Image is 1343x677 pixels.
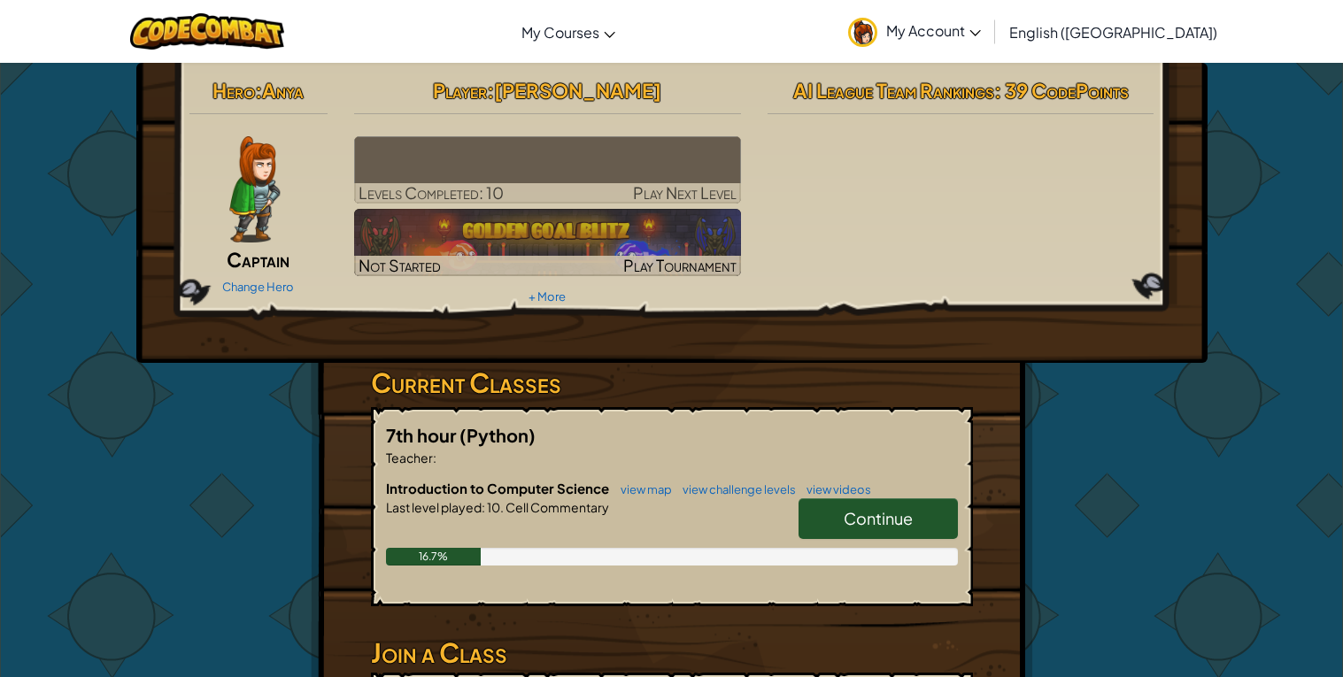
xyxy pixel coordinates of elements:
[839,4,990,59] a: My Account
[222,280,294,294] a: Change Hero
[482,499,485,515] span: :
[485,499,504,515] span: 10.
[459,424,536,446] span: (Python)
[354,136,741,204] a: Play Next Level
[798,482,871,496] a: view videos
[793,78,994,103] span: AI League Team Rankings
[371,633,973,673] h3: Join a Class
[433,450,436,465] span: :
[513,8,624,56] a: My Courses
[359,255,441,275] span: Not Started
[229,136,280,242] img: captain-pose.png
[494,78,661,103] span: [PERSON_NAME]
[262,78,304,103] span: Anya
[1009,23,1217,42] span: English ([GEOGRAPHIC_DATA])
[521,23,599,42] span: My Courses
[1000,8,1226,56] a: English ([GEOGRAPHIC_DATA])
[130,13,285,50] img: CodeCombat logo
[487,78,494,103] span: :
[504,499,609,515] span: Cell Commentary
[633,182,737,203] span: Play Next Level
[623,255,737,275] span: Play Tournament
[386,499,482,515] span: Last level played
[227,247,289,272] span: Captain
[255,78,262,103] span: :
[386,548,482,565] div: 16.7%
[674,482,796,496] a: view challenge levels
[529,289,566,304] a: + More
[886,21,981,40] span: My Account
[994,78,1129,103] span: : 39 CodePoints
[359,182,504,203] span: Levels Completed: 10
[386,480,612,496] span: Introduction to Computer Science
[354,209,741,276] img: Golden Goal
[844,508,913,528] span: Continue
[386,450,433,465] span: Teacher
[354,209,741,276] a: Not StartedPlay Tournament
[433,78,487,103] span: Player
[848,18,877,47] img: avatar
[212,78,255,103] span: Hero
[612,482,672,496] a: view map
[386,424,459,446] span: 7th hour
[371,363,973,403] h3: Current Classes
